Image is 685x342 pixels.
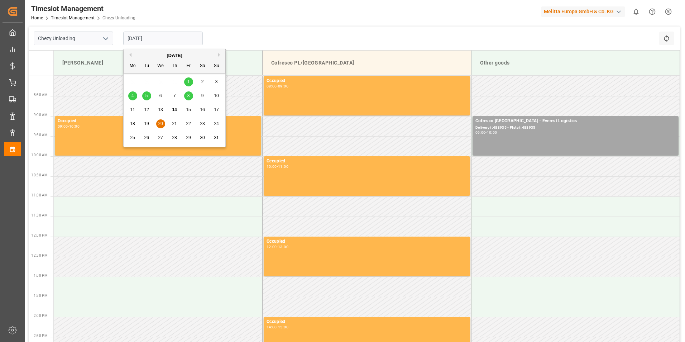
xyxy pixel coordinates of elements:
div: Choose Wednesday, August 27th, 2025 [156,133,165,142]
span: 1 [187,79,190,84]
span: 3 [215,79,218,84]
div: Choose Tuesday, August 26th, 2025 [142,133,151,142]
div: Choose Saturday, August 30th, 2025 [198,133,207,142]
div: Th [170,62,179,71]
span: 7 [173,93,176,98]
div: Choose Sunday, August 17th, 2025 [212,105,221,114]
span: 24 [214,121,219,126]
button: Next Month [218,53,222,57]
div: 15:00 [278,326,288,329]
div: Cofresco [GEOGRAPHIC_DATA] - Everest Logistics [475,118,676,125]
div: 10:00 [69,125,80,128]
span: 8:30 AM [34,93,48,97]
span: 29 [186,135,191,140]
div: Choose Tuesday, August 5th, 2025 [142,91,151,100]
div: Choose Friday, August 29th, 2025 [184,133,193,142]
div: Choose Monday, August 11th, 2025 [128,105,137,114]
button: Previous Month [127,53,131,57]
div: Choose Wednesday, August 13th, 2025 [156,105,165,114]
div: Other goods [477,56,674,70]
div: Melitta Europa GmbH & Co. KG [541,6,625,17]
span: 13 [158,107,163,112]
div: Occupied [267,318,467,326]
button: open menu [100,33,111,44]
div: Choose Sunday, August 24th, 2025 [212,119,221,128]
div: Choose Wednesday, August 6th, 2025 [156,91,165,100]
span: 1:30 PM [34,294,48,298]
span: 9:30 AM [34,133,48,137]
span: 20 [158,121,163,126]
span: 10:00 AM [31,153,48,157]
span: 23 [200,121,205,126]
span: 2 [201,79,204,84]
div: Choose Saturday, August 9th, 2025 [198,91,207,100]
a: Home [31,15,43,20]
div: Occupied [267,77,467,85]
div: Choose Monday, August 18th, 2025 [128,119,137,128]
div: [DATE] [124,52,225,59]
span: 11:00 AM [31,193,48,197]
div: 10:00 [487,131,497,134]
span: 26 [144,135,149,140]
div: Choose Tuesday, August 12th, 2025 [142,105,151,114]
div: Choose Thursday, August 21st, 2025 [170,119,179,128]
span: 27 [158,135,163,140]
div: Sa [198,62,207,71]
div: Choose Monday, August 25th, 2025 [128,133,137,142]
div: [PERSON_NAME] [59,56,257,70]
span: 12:00 PM [31,233,48,237]
a: Timeslot Management [51,15,95,20]
span: 18 [130,121,135,126]
div: - [68,125,69,128]
span: 14 [172,107,177,112]
span: 6 [159,93,162,98]
div: Choose Friday, August 8th, 2025 [184,91,193,100]
button: show 0 new notifications [628,4,644,20]
div: - [277,85,278,88]
span: 1:00 PM [34,274,48,277]
button: Help Center [644,4,660,20]
div: - [277,326,278,329]
div: - [277,165,278,168]
div: Mo [128,62,137,71]
div: Choose Friday, August 15th, 2025 [184,105,193,114]
div: Choose Sunday, August 31st, 2025 [212,133,221,142]
div: 08:00 [267,85,277,88]
div: Tu [142,62,151,71]
div: Choose Wednesday, August 20th, 2025 [156,119,165,128]
div: Choose Tuesday, August 19th, 2025 [142,119,151,128]
div: Occupied [267,158,467,165]
span: 8 [187,93,190,98]
div: Choose Saturday, August 23rd, 2025 [198,119,207,128]
div: Timeslot Management [31,3,135,14]
span: 4 [131,93,134,98]
div: Choose Thursday, August 28th, 2025 [170,133,179,142]
div: Choose Friday, August 1st, 2025 [184,77,193,86]
div: 11:00 [278,165,288,168]
div: 10:00 [267,165,277,168]
span: 2:00 PM [34,314,48,318]
span: 9 [201,93,204,98]
span: 9:00 AM [34,113,48,117]
div: Choose Friday, August 22nd, 2025 [184,119,193,128]
div: Choose Saturday, August 2nd, 2025 [198,77,207,86]
button: Melitta Europa GmbH & Co. KG [541,5,628,18]
span: 30 [200,135,205,140]
span: 16 [200,107,205,112]
div: 09:00 [58,125,68,128]
span: 11:30 AM [31,213,48,217]
div: Fr [184,62,193,71]
span: 17 [214,107,219,112]
span: 11 [130,107,135,112]
div: Occupied [58,118,258,125]
div: Cofresco PL/[GEOGRAPHIC_DATA] [268,56,465,70]
div: Choose Sunday, August 10th, 2025 [212,91,221,100]
div: Su [212,62,221,71]
div: - [485,131,487,134]
div: Choose Sunday, August 3rd, 2025 [212,77,221,86]
span: 10 [214,93,219,98]
span: 28 [172,135,177,140]
div: 09:00 [475,131,486,134]
div: month 2025-08 [126,75,224,145]
div: Delivery#:488935 - Plate#:488935 [475,125,676,131]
